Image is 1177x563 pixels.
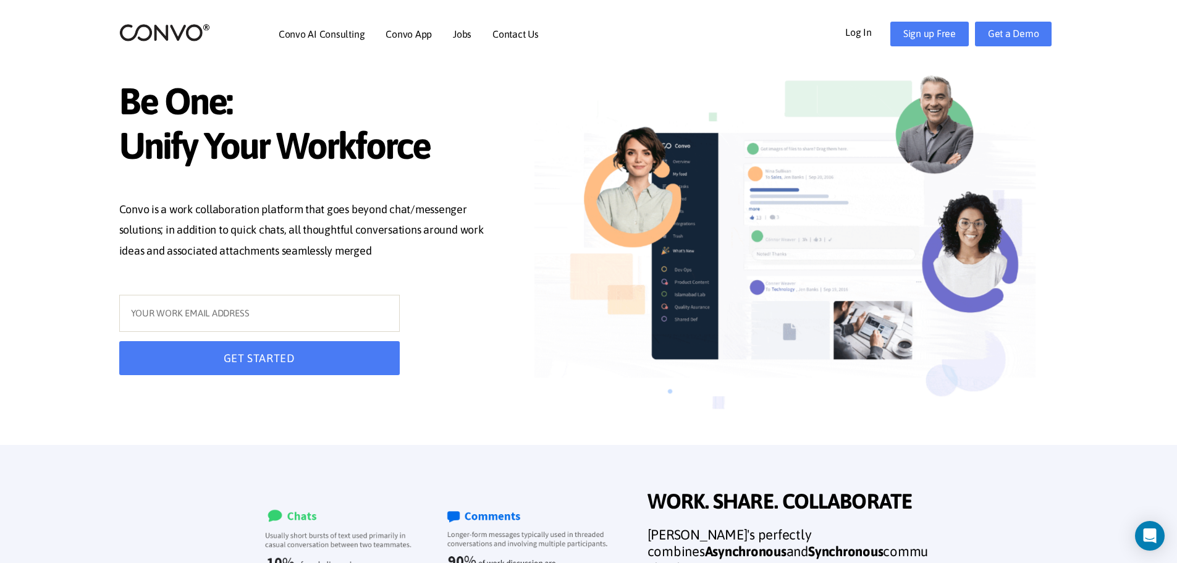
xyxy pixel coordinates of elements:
span: WORK. SHARE. COLLABORATE [648,489,932,517]
a: Sign up Free [890,22,969,46]
a: Contact Us [492,29,539,39]
span: Be One: [119,79,500,127]
strong: Asynchronous [705,543,787,559]
img: image_not_found [534,59,1036,448]
p: Convo is a work collaboration platform that goes beyond chat/messenger solutions; in addition to ... [119,199,500,265]
a: Log In [845,22,890,41]
a: Convo App [386,29,432,39]
input: YOUR WORK EMAIL ADDRESS [119,295,400,332]
span: Unify Your Workforce [119,124,500,171]
strong: Synchronous [808,543,883,559]
div: Open Intercom Messenger [1135,521,1165,551]
img: logo_2.png [119,23,210,42]
button: GET STARTED [119,341,400,375]
a: Jobs [453,29,471,39]
a: Convo AI Consulting [279,29,365,39]
a: Get a Demo [975,22,1052,46]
